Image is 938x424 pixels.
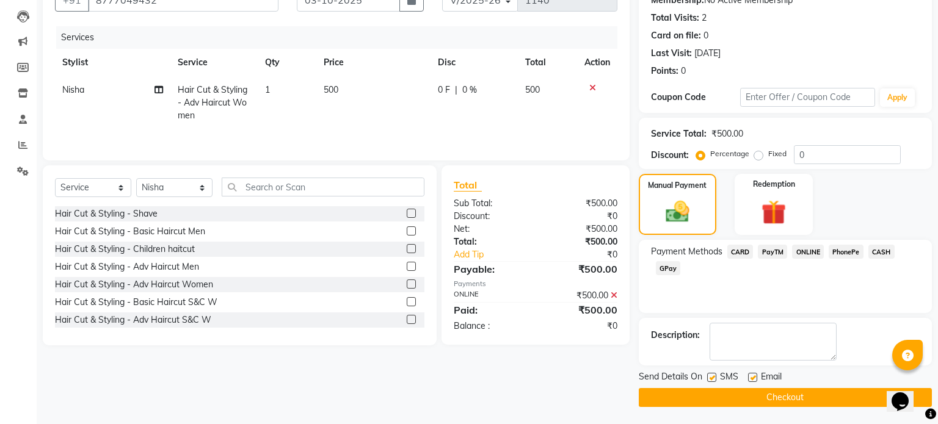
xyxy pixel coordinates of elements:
input: Search or Scan [222,178,424,196]
span: 0 % [462,84,477,96]
div: Total: [445,235,536,248]
span: GPay [656,261,681,275]
button: Apply [880,88,915,107]
th: Price [316,49,431,76]
th: Disc [431,49,518,76]
span: 500 [324,84,338,95]
div: Hair Cut & Styling - Adv Haircut Women [55,278,213,291]
label: Manual Payment [648,180,707,191]
div: Service Total: [651,128,707,140]
div: ₹0 [536,210,627,223]
div: ₹500.00 [536,262,627,276]
span: CARD [727,245,754,259]
div: Total Visits: [651,12,699,24]
div: ₹500.00 [536,289,627,302]
img: _cash.svg [658,198,697,225]
span: Total [454,179,482,192]
div: Payments [454,279,617,289]
span: Email [761,370,782,386]
div: [DATE] [694,47,721,60]
div: Last Visit: [651,47,692,60]
th: Action [577,49,617,76]
span: Nisha [62,84,84,95]
div: ₹500.00 [536,197,627,210]
div: Card on file: [651,29,701,42]
div: 2 [702,12,707,24]
div: Payable: [445,262,536,276]
div: Paid: [445,303,536,317]
div: Points: [651,65,678,77]
div: ₹500.00 [711,128,743,140]
div: Hair Cut & Styling - Basic Haircut Men [55,225,205,238]
input: Enter Offer / Coupon Code [740,88,874,107]
div: ₹0 [551,248,627,261]
div: Discount: [651,149,689,162]
div: Hair Cut & Styling - Children haitcut [55,243,195,256]
div: ₹0 [536,320,627,332]
div: ₹500.00 [536,235,627,248]
div: 0 [681,65,686,77]
div: Description: [651,329,700,342]
iframe: chat widget [887,375,926,412]
span: 1 [265,84,270,95]
div: Net: [445,223,536,235]
label: Redemption [753,179,795,190]
th: Stylist [55,49,170,76]
div: Hair Cut & Styling - Shave [55,207,158,220]
div: Hair Cut & Styling - Adv Haircut S&C W [55,314,211,326]
label: Fixed [768,148,787,159]
div: Sub Total: [445,197,536,210]
img: _gift.svg [754,197,794,228]
button: Checkout [639,388,932,407]
span: Hair Cut & Styling - Adv Haircut Women [178,84,247,121]
th: Total [518,49,576,76]
span: CASH [868,245,895,259]
div: Hair Cut & Styling - Adv Haircut Men [55,261,199,273]
span: ONLINE [792,245,824,259]
div: ₹500.00 [536,303,627,317]
span: 0 F [438,84,450,96]
span: | [455,84,457,96]
div: Coupon Code [651,91,741,104]
span: SMS [720,370,738,386]
div: ONLINE [445,289,536,302]
div: ₹500.00 [536,223,627,235]
span: PayTM [758,245,787,259]
label: Percentage [710,148,749,159]
div: Services [56,26,627,49]
span: PhonePe [829,245,863,259]
a: Add Tip [445,248,550,261]
div: Hair Cut & Styling - Basic Haircut S&C W [55,296,217,309]
span: Payment Methods [651,245,722,258]
div: Balance : [445,320,536,332]
div: Discount: [445,210,536,223]
th: Service [170,49,258,76]
span: 500 [525,84,540,95]
span: Send Details On [639,370,702,386]
th: Qty [258,49,316,76]
div: 0 [703,29,708,42]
